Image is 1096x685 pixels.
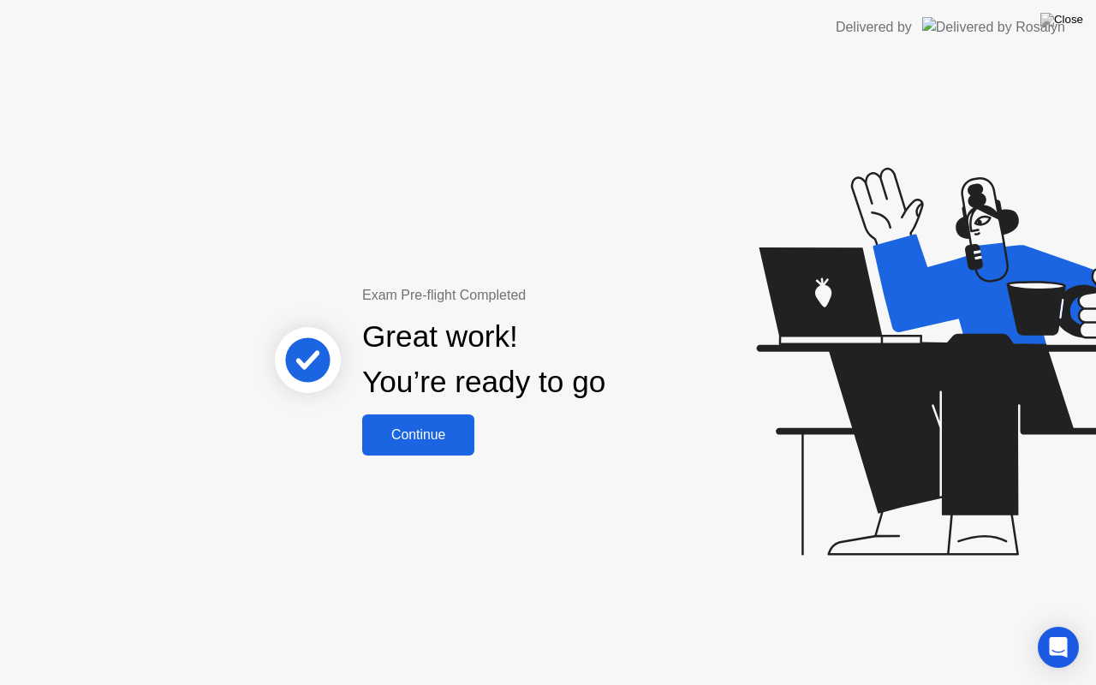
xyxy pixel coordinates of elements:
div: Delivered by [836,17,912,38]
img: Close [1040,13,1083,27]
button: Continue [362,414,474,456]
div: Great work! You’re ready to go [362,314,605,405]
div: Open Intercom Messenger [1038,627,1079,668]
div: Exam Pre-flight Completed [362,285,716,306]
div: Continue [367,427,469,443]
img: Delivered by Rosalyn [922,17,1065,37]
